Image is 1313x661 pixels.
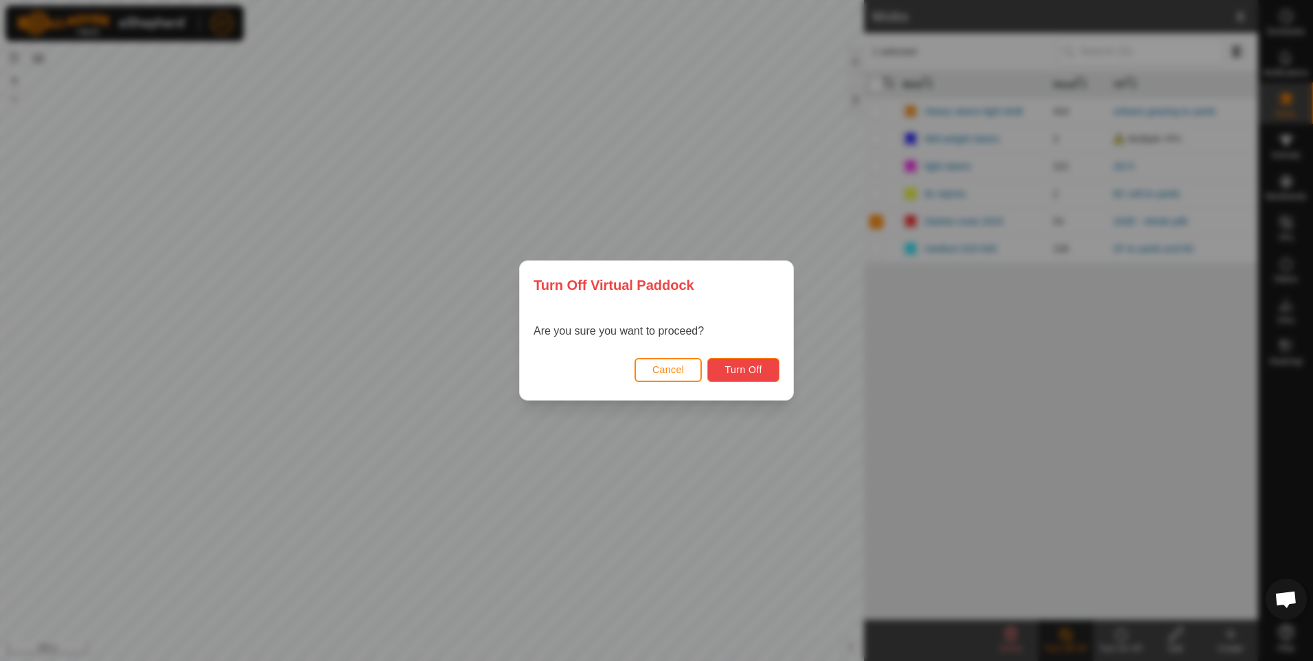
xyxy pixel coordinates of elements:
[652,364,685,375] span: Cancel
[534,275,694,295] span: Turn Off Virtual Paddock
[724,364,762,375] span: Turn Off
[1266,579,1307,620] div: Open chat
[707,358,779,382] button: Turn Off
[534,323,704,339] p: Are you sure you want to proceed?
[635,358,703,382] button: Cancel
